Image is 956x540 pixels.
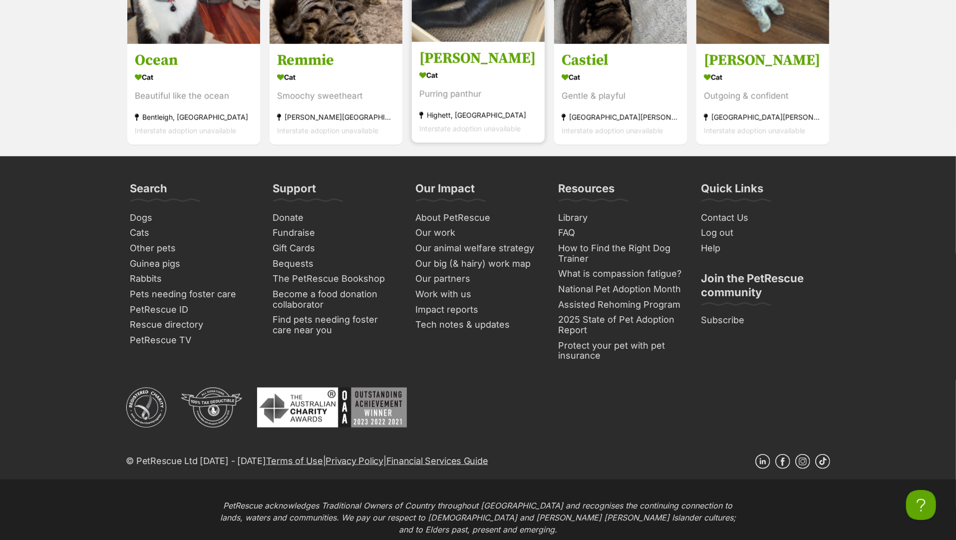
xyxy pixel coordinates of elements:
[701,181,764,201] h3: Quick Links
[269,241,402,256] a: Gift Cards
[181,388,242,428] img: DGR
[701,271,826,305] h3: Join the PetRescue community
[704,127,805,135] span: Interstate adoption unavailable
[697,225,830,241] a: Log out
[555,210,687,226] a: Library
[126,241,259,256] a: Other pets
[386,456,488,466] a: Financial Services Guide
[257,388,407,428] img: Australian Charity Awards - Outstanding Achievement Winner 2023 - 2022 - 2021
[555,297,687,313] a: Assisted Rehoming Program
[126,256,259,272] a: Guinea pigs
[277,70,395,85] div: Cat
[412,271,545,287] a: Our partners
[135,127,236,135] span: Interstate adoption unavailable
[270,44,402,145] a: Remmie Cat Smoochy sweetheart [PERSON_NAME][GEOGRAPHIC_DATA], [GEOGRAPHIC_DATA] Interstate adopti...
[704,51,822,70] h3: [PERSON_NAME]
[555,282,687,297] a: National Pet Adoption Month
[412,287,545,302] a: Work with us
[562,51,679,70] h3: Castiel
[755,454,770,469] a: Linkedin
[277,51,395,70] h3: Remmie
[419,49,537,68] h3: [PERSON_NAME]
[269,256,402,272] a: Bequests
[412,210,545,226] a: About PetRescue
[795,454,810,469] a: Instagram
[135,111,253,124] div: Bentleigh, [GEOGRAPHIC_DATA]
[412,225,545,241] a: Our work
[135,51,253,70] h3: Ocean
[269,225,402,241] a: Fundraise
[419,125,521,133] span: Interstate adoption unavailable
[277,111,395,124] div: [PERSON_NAME][GEOGRAPHIC_DATA], [GEOGRAPHIC_DATA]
[269,210,402,226] a: Donate
[269,287,402,312] a: Become a food donation collaborator
[555,266,687,282] a: What is compassion fatigue?
[269,312,402,338] a: Find pets needing foster care near you
[126,317,259,333] a: Rescue directory
[697,313,830,328] a: Subscribe
[562,70,679,85] div: Cat
[555,312,687,338] a: 2025 State of Pet Adoption Report
[554,44,687,145] a: Castiel Cat Gentle & playful [GEOGRAPHIC_DATA][PERSON_NAME][GEOGRAPHIC_DATA] Interstate adoption ...
[126,454,488,468] p: © PetRescue Ltd [DATE] - [DATE] | |
[696,44,829,145] a: [PERSON_NAME] Cat Outgoing & confident [GEOGRAPHIC_DATA][PERSON_NAME][GEOGRAPHIC_DATA] Interstate...
[126,271,259,287] a: Rabbits
[562,90,679,103] div: Gentle & playful
[412,42,545,143] a: [PERSON_NAME] Cat Purring panthur Highett, [GEOGRAPHIC_DATA] Interstate adoption unavailable favo...
[273,181,317,201] h3: Support
[412,302,545,318] a: Impact reports
[135,70,253,85] div: Cat
[555,241,687,266] a: How to Find the Right Dog Trainer
[412,317,545,333] a: Tech notes & updates
[559,181,615,201] h3: Resources
[135,90,253,103] div: Beautiful like the ocean
[562,127,663,135] span: Interstate adoption unavailable
[416,181,475,201] h3: Our Impact
[555,225,687,241] a: FAQ
[126,210,259,226] a: Dogs
[126,388,166,428] img: ACNC
[697,210,830,226] a: Contact Us
[127,44,260,145] a: Ocean Cat Beautiful like the ocean Bentleigh, [GEOGRAPHIC_DATA] Interstate adoption unavailable f...
[412,241,545,256] a: Our animal welfare strategy
[906,490,936,520] iframe: Help Scout Beacon - Open
[419,109,537,122] div: Highett, [GEOGRAPHIC_DATA]
[555,338,687,364] a: Protect your pet with pet insurance
[419,68,537,83] div: Cat
[562,111,679,124] div: [GEOGRAPHIC_DATA][PERSON_NAME][GEOGRAPHIC_DATA]
[704,111,822,124] div: [GEOGRAPHIC_DATA][PERSON_NAME][GEOGRAPHIC_DATA]
[697,241,830,256] a: Help
[815,454,830,469] a: TikTok
[269,271,402,287] a: The PetRescue Bookshop
[775,454,790,469] a: Facebook
[126,333,259,348] a: PetRescue TV
[266,456,323,466] a: Terms of Use
[277,90,395,103] div: Smoochy sweetheart
[325,456,383,466] a: Privacy Policy
[277,127,378,135] span: Interstate adoption unavailable
[130,181,168,201] h3: Search
[126,225,259,241] a: Cats
[216,500,740,536] p: PetRescue acknowledges Traditional Owners of Country throughout [GEOGRAPHIC_DATA] and recognises ...
[126,287,259,302] a: Pets needing foster care
[419,88,537,101] div: Purring panthur
[704,70,822,85] div: Cat
[704,90,822,103] div: Outgoing & confident
[412,256,545,272] a: Our big (& hairy) work map
[126,302,259,318] a: PetRescue ID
